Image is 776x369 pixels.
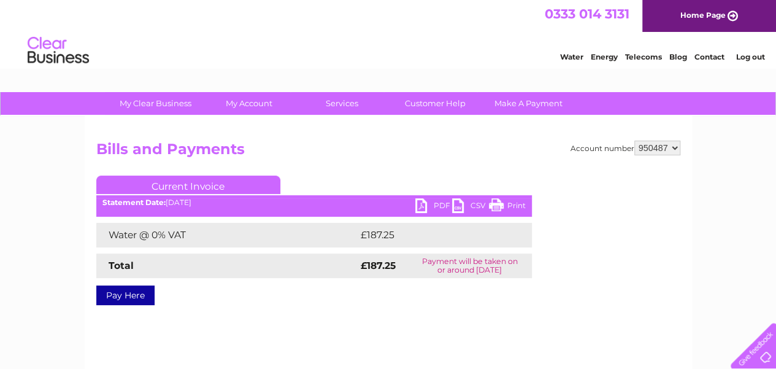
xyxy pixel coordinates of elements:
[96,141,680,164] h2: Bills and Payments
[198,92,299,115] a: My Account
[96,285,155,305] a: Pay Here
[291,92,393,115] a: Services
[489,198,526,216] a: Print
[625,52,662,61] a: Telecoms
[99,7,678,60] div: Clear Business is a trading name of Verastar Limited (registered in [GEOGRAPHIC_DATA] No. 3667643...
[109,260,134,271] strong: Total
[102,198,166,207] b: Statement Date:
[478,92,579,115] a: Make A Payment
[96,198,532,207] div: [DATE]
[96,223,358,247] td: Water @ 0% VAT
[385,92,486,115] a: Customer Help
[415,198,452,216] a: PDF
[545,6,629,21] a: 0333 014 3131
[407,254,531,278] td: Payment will be taken on or around [DATE]
[361,260,396,271] strong: £187.25
[105,92,206,115] a: My Clear Business
[591,52,618,61] a: Energy
[694,52,724,61] a: Contact
[669,52,687,61] a: Blog
[27,32,90,69] img: logo.png
[560,52,583,61] a: Water
[358,223,509,247] td: £187.25
[452,198,489,216] a: CSV
[736,52,764,61] a: Log out
[570,141,680,155] div: Account number
[96,176,280,194] a: Current Invoice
